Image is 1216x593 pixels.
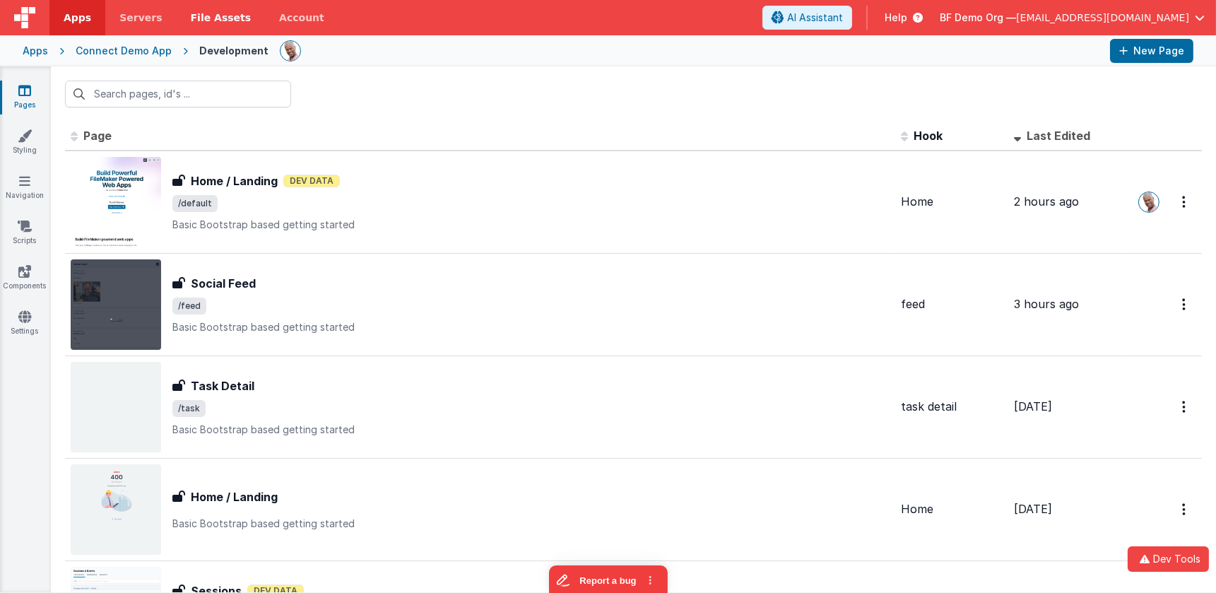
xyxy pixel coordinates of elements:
[1174,290,1196,319] button: Options
[1016,11,1189,25] span: [EMAIL_ADDRESS][DOMAIN_NAME]
[199,44,268,58] div: Development
[1128,546,1209,572] button: Dev Tools
[1139,192,1159,212] img: 11ac31fe5dc3d0eff3fbbbf7b26fa6e1
[65,81,291,107] input: Search pages, id's ...
[1014,399,1052,413] span: [DATE]
[83,129,112,143] span: Page
[940,11,1016,25] span: BF Demo Org —
[172,298,206,315] span: /feed
[1174,495,1196,524] button: Options
[191,11,252,25] span: File Assets
[191,377,254,394] h3: Task Detail
[1110,39,1193,63] button: New Page
[191,488,278,505] h3: Home / Landing
[1014,194,1079,209] span: 2 hours ago
[281,41,300,61] img: 11ac31fe5dc3d0eff3fbbbf7b26fa6e1
[1014,297,1079,311] span: 3 hours ago
[283,175,340,187] span: Dev Data
[191,172,278,189] h3: Home / Landing
[762,6,852,30] button: AI Assistant
[901,399,1003,415] div: task detail
[64,11,91,25] span: Apps
[901,501,1003,517] div: Home
[191,275,256,292] h3: Social Feed
[901,194,1003,210] div: Home
[1174,187,1196,216] button: Options
[1027,129,1090,143] span: Last Edited
[76,44,172,58] div: Connect Demo App
[901,296,1003,312] div: feed
[172,195,218,212] span: /default
[1174,392,1196,421] button: Options
[172,517,890,531] p: Basic Bootstrap based getting started
[172,320,890,334] p: Basic Bootstrap based getting started
[172,218,890,232] p: Basic Bootstrap based getting started
[914,129,943,143] span: Hook
[885,11,907,25] span: Help
[940,11,1205,25] button: BF Demo Org — [EMAIL_ADDRESS][DOMAIN_NAME]
[787,11,843,25] span: AI Assistant
[119,11,162,25] span: Servers
[172,400,206,417] span: /task
[1014,502,1052,516] span: [DATE]
[23,44,48,58] div: Apps
[172,423,890,437] p: Basic Bootstrap based getting started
